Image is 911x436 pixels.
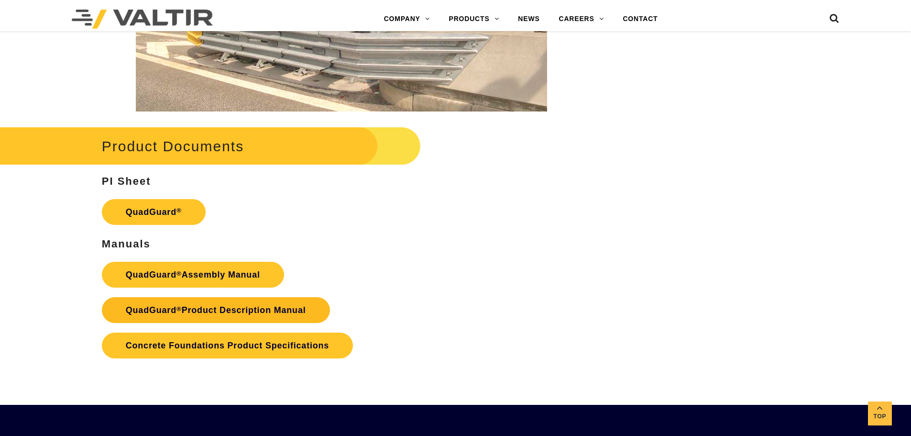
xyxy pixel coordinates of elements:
[176,270,182,277] sup: ®
[102,297,330,323] a: QuadGuard®Product Description Manual
[102,333,353,358] a: Concrete Foundations Product Specifications
[549,10,614,29] a: CAREERS
[102,238,151,250] strong: Manuals
[508,10,549,29] a: NEWS
[868,411,892,422] span: Top
[176,305,182,313] sup: ®
[613,10,667,29] a: CONTACT
[439,10,509,29] a: PRODUCTS
[374,10,439,29] a: COMPANY
[102,175,151,187] strong: PI Sheet
[102,199,206,225] a: QuadGuard®
[102,262,284,288] a: QuadGuard®Assembly Manual
[868,402,892,425] a: Top
[72,10,213,29] img: Valtir
[176,207,182,214] sup: ®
